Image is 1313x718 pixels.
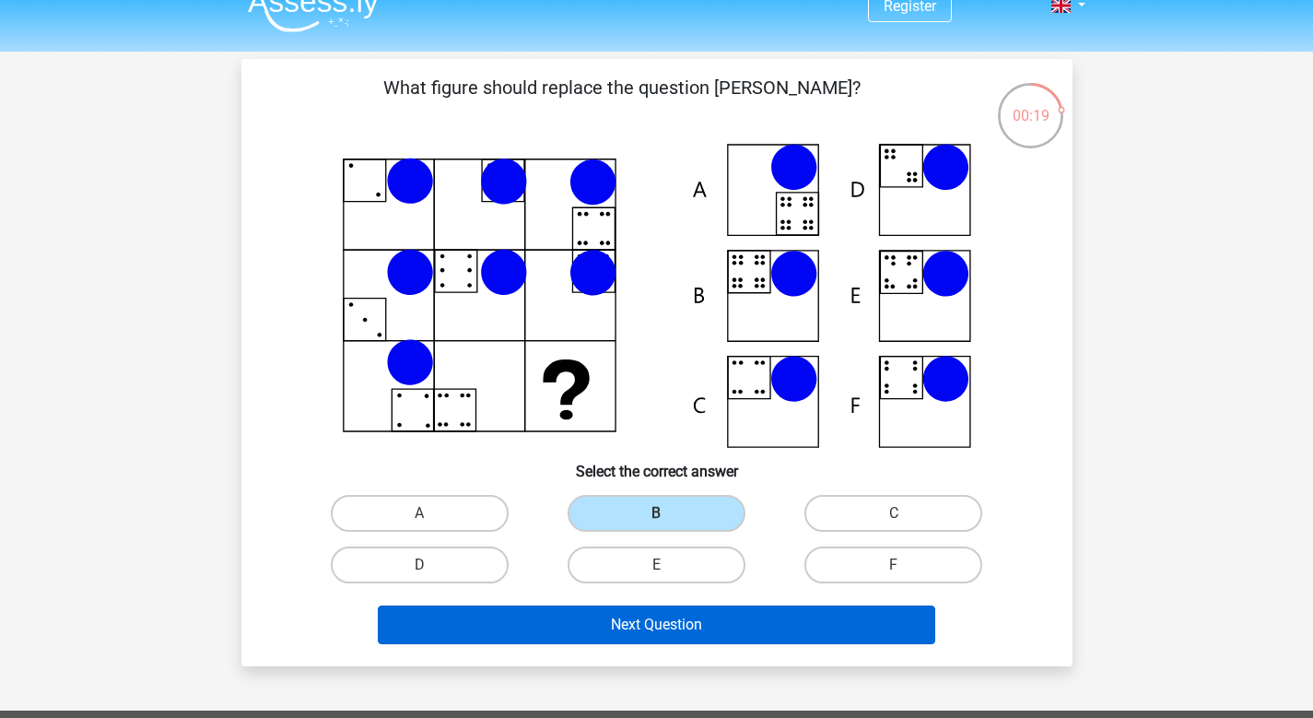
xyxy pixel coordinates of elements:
h6: Select the correct answer [271,448,1043,480]
label: A [331,495,509,532]
label: F [804,547,982,583]
p: What figure should replace the question [PERSON_NAME]? [271,74,974,129]
label: C [804,495,982,532]
label: D [331,547,509,583]
label: E [568,547,745,583]
label: B [568,495,745,532]
button: Next Question [378,606,935,644]
div: 00:19 [996,81,1065,127]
